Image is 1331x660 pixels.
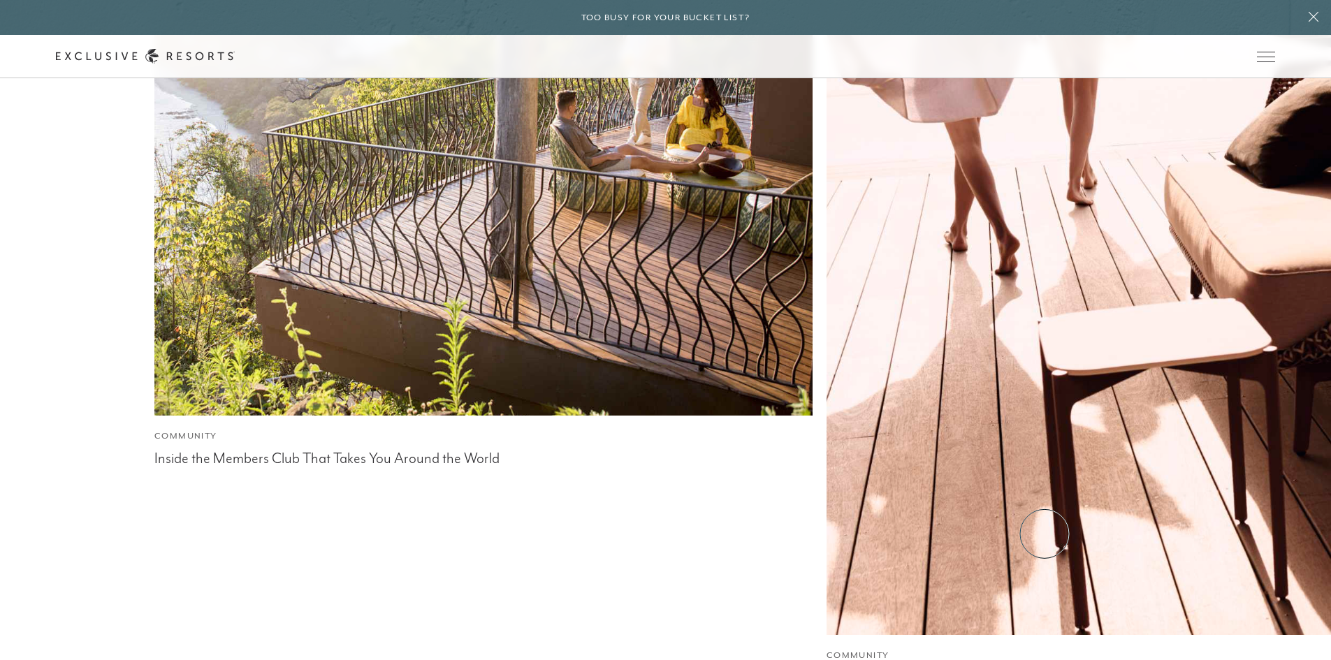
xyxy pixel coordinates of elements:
[1267,596,1331,660] iframe: Qualified Messenger
[581,11,750,24] h6: Too busy for your bucket list?
[154,446,813,467] div: Inside the Members Club That Takes You Around the World
[154,430,813,443] div: Community
[1257,52,1275,61] button: Open navigation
